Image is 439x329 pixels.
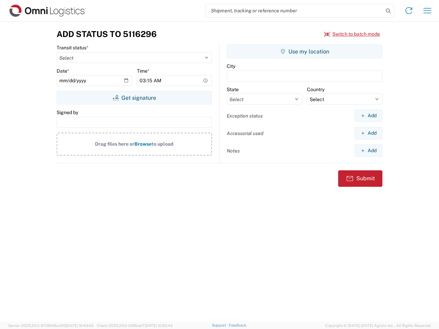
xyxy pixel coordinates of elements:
[57,91,212,105] button: Get signature
[57,29,157,39] h3: Add Status to 5116296
[134,141,152,147] span: Browse
[227,45,382,58] button: Use my location
[57,109,78,115] label: Signed by
[8,324,94,328] span: Server: 2025.20.0-970904bc0f3
[97,324,173,328] span: Client: 2025.20.0-035ba07
[66,324,94,328] span: [DATE] 10:43:43
[325,322,431,329] span: Copyright © [DATE]-[DATE] Agistix Inc., All Rights Reserved
[57,45,88,51] label: Transit status
[227,86,239,93] label: State
[95,141,134,147] span: Drag files here or
[324,28,380,40] button: Switch to batch mode
[227,63,235,69] label: City
[137,68,150,74] label: Time
[355,109,382,122] button: Add
[307,86,324,93] label: Country
[212,323,229,327] a: Support
[145,324,173,328] span: [DATE] 10:52:44
[227,130,263,136] label: Accessorial used
[229,323,246,327] a: Feedback
[57,68,69,74] label: Date
[227,148,240,154] label: Notes
[206,4,383,17] input: Shipment, tracking or reference number
[355,127,382,139] button: Add
[227,113,263,119] label: Exception status
[152,141,174,147] span: to upload
[355,144,382,157] button: Add
[338,170,382,187] button: Submit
